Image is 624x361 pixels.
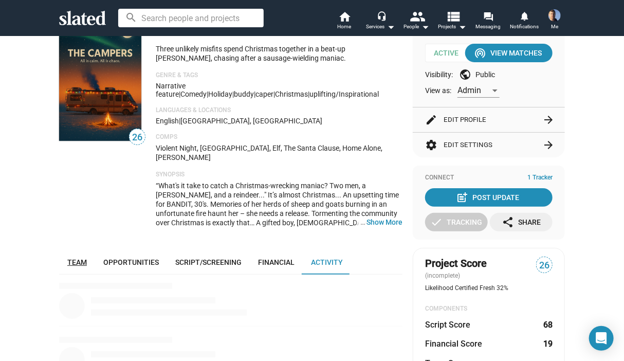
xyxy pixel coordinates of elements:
div: Share [502,213,541,231]
mat-icon: people [410,9,425,24]
span: | [273,90,275,98]
span: English [156,117,179,125]
button: Joel CousinsMe [542,7,567,34]
mat-icon: arrow_drop_down [456,21,469,33]
mat-icon: headset_mic [377,11,386,21]
mat-icon: forum [483,11,493,21]
span: “What's it take to catch a Christmas-wrecking maniac? Two men, a [PERSON_NAME], and a reindeer...... [156,182,402,301]
mat-icon: arrow_forward [542,139,555,151]
a: Home [326,10,362,33]
button: Tracking [425,213,488,231]
mat-icon: wifi_tethering [474,47,486,59]
span: Me [551,21,558,33]
button: View Matches [465,44,553,62]
mat-icon: arrow_forward [542,114,555,126]
span: Team [67,258,87,266]
span: Holiday [208,90,232,98]
div: COMPONENTS [425,305,553,313]
span: Admin [457,85,481,95]
dd: 19 [543,338,553,349]
span: [GEOGRAPHIC_DATA], [GEOGRAPHIC_DATA] [180,117,322,125]
mat-icon: settings [425,139,437,151]
div: View Matches [476,44,542,62]
div: Post Update [458,188,520,207]
span: Projects [438,21,467,33]
a: Financial [250,250,303,275]
span: 26 [537,259,552,273]
span: | [207,90,208,98]
span: Project Score [425,257,487,270]
div: Connect [425,174,553,182]
span: Active [425,44,474,62]
span: 1 Tracker [527,174,553,182]
button: Edit Profile [425,107,553,132]
dd: 68 [543,319,553,330]
span: Home [338,21,352,33]
mat-icon: notifications [519,11,529,21]
span: Opportunities [103,258,159,266]
p: Comps [156,133,402,141]
button: Edit Settings [425,133,553,157]
span: Narrative feature [156,82,186,98]
span: uplifting/inspirational [309,90,379,98]
mat-icon: home [338,10,351,23]
mat-icon: share [502,216,514,228]
button: People [398,10,434,33]
span: Activity [311,258,343,266]
a: Team [59,250,95,275]
mat-icon: view_list [446,9,461,24]
span: Christmas [275,90,308,98]
div: Likelihood Certified Fresh 32% [425,284,553,293]
span: | [179,90,180,98]
span: caper [255,90,273,98]
button: Post Update [425,188,553,207]
span: buddy [234,90,254,98]
div: Open Intercom Messenger [589,326,614,351]
span: Financial [258,258,295,266]
mat-icon: arrow_drop_down [419,21,431,33]
mat-icon: edit [425,114,437,126]
mat-icon: arrow_drop_down [384,21,397,33]
p: Genre & Tags [156,71,402,80]
dt: Financial Score [425,338,482,349]
span: 26 [130,131,145,145]
mat-icon: check [431,216,443,228]
mat-icon: post_add [456,191,469,204]
div: Visibility: Public [425,68,553,81]
span: | [254,90,255,98]
span: Notifications [510,21,539,33]
mat-icon: public [459,68,471,81]
p: Languages & Locations [156,106,402,115]
a: Messaging [470,10,506,33]
p: Violent Night, [GEOGRAPHIC_DATA], Elf, The Santa Clause, Home Alone, [PERSON_NAME] [156,143,402,163]
div: Tracking [431,213,483,231]
span: View as: [425,86,451,96]
button: Services [362,10,398,33]
dt: Script Score [425,319,470,330]
a: Activity [303,250,351,275]
button: Projects [434,10,470,33]
p: Synopsis [156,171,402,179]
div: Services [366,21,395,33]
img: THE CAMPERS [59,19,141,141]
span: | [232,90,234,98]
div: People [403,21,429,33]
span: Messaging [476,21,501,33]
input: Search people and projects [118,9,264,27]
span: | [308,90,309,98]
a: Opportunities [95,250,167,275]
button: …Show More [366,218,402,227]
button: Share [490,213,553,231]
span: … [356,218,366,227]
img: Joel Cousins [548,9,561,22]
a: Script/Screening [167,250,250,275]
a: Notifications [506,10,542,33]
span: (incomplete) [425,272,462,279]
span: Script/Screening [175,258,242,266]
p: Three unlikely misfits spend Christmas together in a beat-up [PERSON_NAME], chasing after a sausa... [156,44,402,63]
span: Comedy [180,90,207,98]
span: | [179,117,180,125]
